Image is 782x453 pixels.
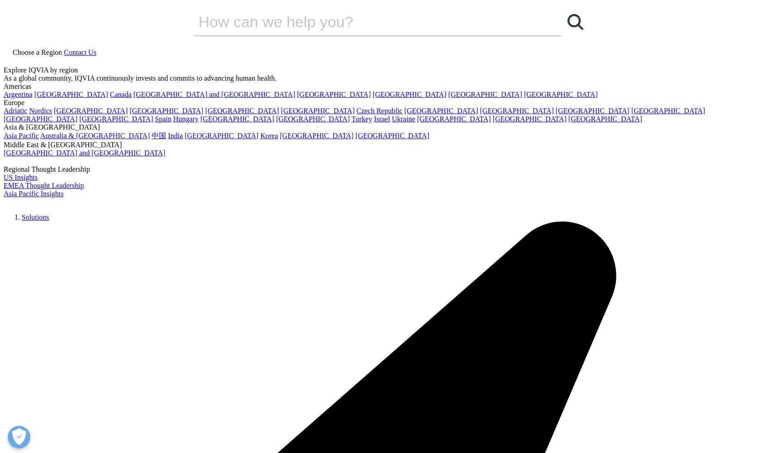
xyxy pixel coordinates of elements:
[567,14,583,30] svg: Search
[173,115,199,123] a: Hungary
[562,8,589,35] a: 搜索
[392,115,415,123] a: Ukraine
[352,115,372,123] a: Turkey
[64,48,96,56] a: Contact Us
[480,107,554,115] a: [GEOGRAPHIC_DATA]
[355,132,429,140] a: [GEOGRAPHIC_DATA]
[417,115,491,123] a: [GEOGRAPHIC_DATA]
[4,82,778,91] div: Americas
[493,115,567,123] a: [GEOGRAPHIC_DATA]
[4,173,38,181] a: US Insights
[4,165,778,173] div: Regional Thought Leadership
[4,66,778,74] div: Explore IQVIA by region
[4,107,27,115] a: Adriatic
[168,132,183,140] a: India
[276,115,350,123] a: [GEOGRAPHIC_DATA]
[4,123,778,131] div: Asia & [GEOGRAPHIC_DATA]
[280,132,353,140] a: [GEOGRAPHIC_DATA]
[34,91,108,98] a: [GEOGRAPHIC_DATA]
[631,107,705,115] a: [GEOGRAPHIC_DATA]
[200,115,274,123] a: [GEOGRAPHIC_DATA]
[152,132,166,140] a: 中国
[404,107,478,115] a: [GEOGRAPHIC_DATA]
[8,426,30,448] button: 打开偏好
[568,115,642,123] a: [GEOGRAPHIC_DATA]
[110,91,132,98] a: Canada
[297,91,371,98] a: [GEOGRAPHIC_DATA]
[281,107,355,115] a: [GEOGRAPHIC_DATA]
[4,182,84,189] a: EMEA Thought Leadership
[524,91,598,98] a: [GEOGRAPHIC_DATA]
[29,107,52,115] a: Nordics
[205,107,279,115] a: [GEOGRAPHIC_DATA]
[372,91,446,98] a: [GEOGRAPHIC_DATA]
[4,115,77,123] a: [GEOGRAPHIC_DATA]
[4,74,778,82] div: As a global community, IQVIA continuously invests and commits to advancing human health.
[13,48,62,56] span: Choose a Region
[4,91,33,98] a: Argentina
[357,107,403,115] a: Czech Republic
[193,8,536,35] input: 搜索
[40,132,150,140] a: Australia & [GEOGRAPHIC_DATA]
[185,132,258,140] a: [GEOGRAPHIC_DATA]
[4,149,165,157] a: [GEOGRAPHIC_DATA] and [GEOGRAPHIC_DATA]
[129,107,203,115] a: [GEOGRAPHIC_DATA]
[54,107,128,115] a: [GEOGRAPHIC_DATA]
[374,115,390,123] a: Israel
[134,91,295,98] a: [GEOGRAPHIC_DATA] and [GEOGRAPHIC_DATA]
[4,190,63,198] a: Asia Pacific Insights
[556,107,629,115] a: [GEOGRAPHIC_DATA]
[22,213,49,221] a: Solutions
[4,141,778,149] div: Middle East & [GEOGRAPHIC_DATA]
[155,115,171,123] a: Spain
[4,99,778,107] div: Europe
[4,132,39,140] a: Asia Pacific
[79,115,153,123] a: [GEOGRAPHIC_DATA]
[260,132,278,140] a: Korea
[448,91,522,98] a: [GEOGRAPHIC_DATA]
